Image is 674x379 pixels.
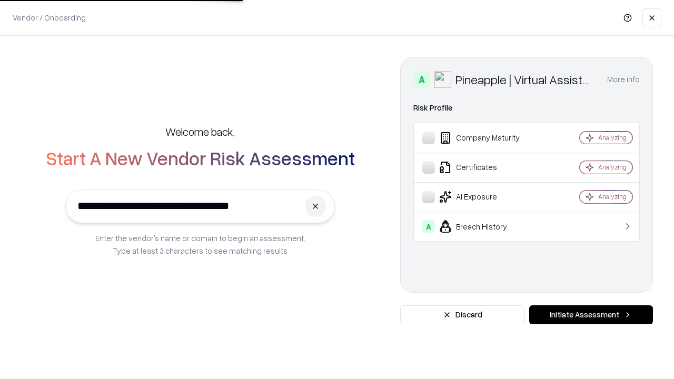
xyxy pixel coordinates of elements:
[422,132,548,144] div: Company Maturity
[46,147,355,168] h2: Start A New Vendor Risk Assessment
[598,163,627,172] div: Analyzing
[598,133,627,142] div: Analyzing
[607,70,640,89] button: More info
[165,124,235,139] h5: Welcome back,
[422,220,435,233] div: A
[413,71,430,88] div: A
[422,191,548,203] div: AI Exposure
[13,12,86,23] p: Vendor / Onboarding
[95,232,305,257] p: Enter the vendor’s name or domain to begin an assessment. Type at least 3 characters to see match...
[529,305,653,324] button: Initiate Assessment
[434,71,451,88] img: Pineapple | Virtual Assistant Agency
[422,161,548,174] div: Certificates
[413,102,640,114] div: Risk Profile
[598,192,627,201] div: Analyzing
[422,220,548,233] div: Breach History
[455,71,594,88] div: Pineapple | Virtual Assistant Agency
[400,305,525,324] button: Discard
